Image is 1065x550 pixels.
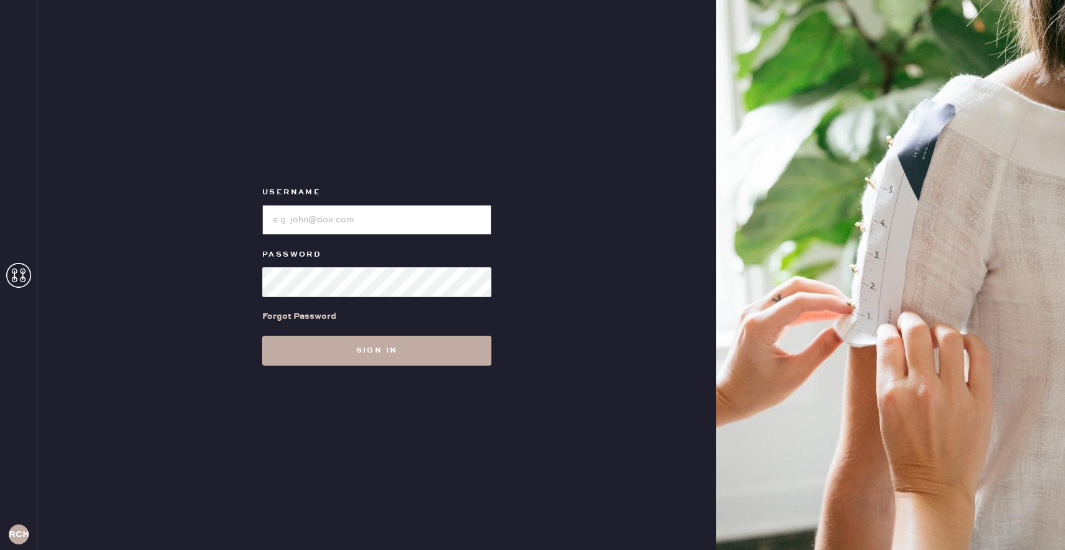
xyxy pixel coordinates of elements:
[262,205,491,235] input: e.g. john@doe.com
[9,530,29,539] h3: RCHA
[262,247,491,262] label: Password
[262,310,336,323] div: Forgot Password
[262,297,336,336] a: Forgot Password
[262,336,491,366] button: Sign in
[262,185,491,200] label: Username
